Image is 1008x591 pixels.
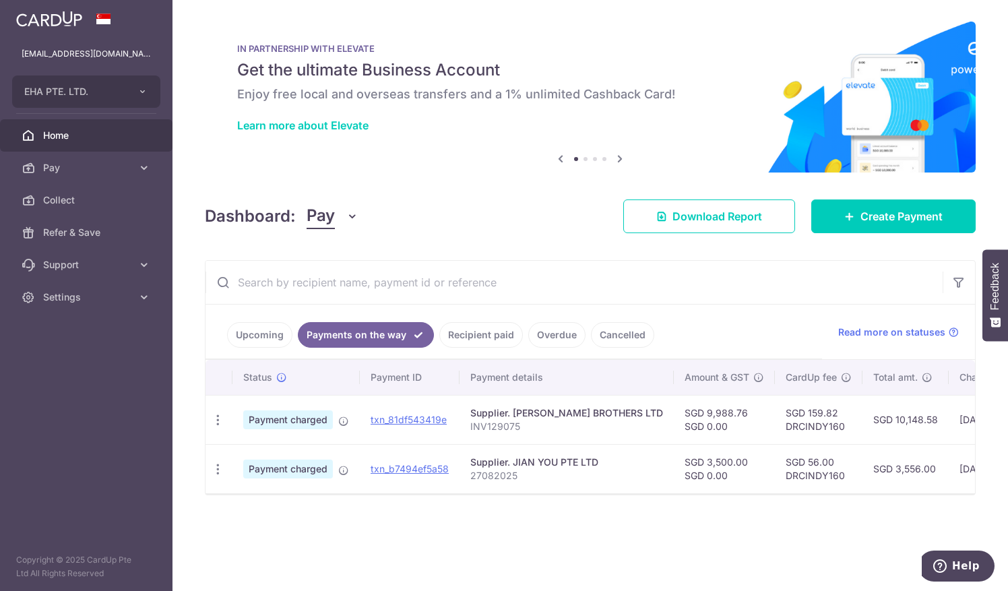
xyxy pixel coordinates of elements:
button: Pay [307,204,358,229]
div: Supplier. [PERSON_NAME] BROTHERS LTD [470,406,663,420]
td: SGD 56.00 DRCINDY160 [775,444,862,493]
h5: Get the ultimate Business Account [237,59,943,81]
p: [EMAIL_ADDRESS][DOMAIN_NAME] [22,47,151,61]
a: Create Payment [811,199,976,233]
span: Pay [43,161,132,175]
th: Payment ID [360,360,460,395]
span: Refer & Save [43,226,132,239]
input: Search by recipient name, payment id or reference [206,261,943,304]
a: txn_81df543419e [371,414,447,425]
span: Support [43,258,132,272]
iframe: Opens a widget where you can find more information [922,551,995,584]
span: Read more on statuses [838,325,945,339]
h4: Dashboard: [205,204,296,228]
span: Feedback [989,263,1001,310]
a: Upcoming [227,322,292,348]
span: Amount & GST [685,371,749,384]
td: SGD 9,988.76 SGD 0.00 [674,395,775,444]
div: Supplier. JIAN YOU PTE LTD [470,456,663,469]
span: Payment charged [243,410,333,429]
td: SGD 3,556.00 [862,444,949,493]
button: Feedback - Show survey [982,249,1008,341]
a: Learn more about Elevate [237,119,369,132]
td: SGD 10,148.58 [862,395,949,444]
a: txn_b7494ef5a58 [371,463,449,474]
a: Overdue [528,322,586,348]
span: Pay [307,204,335,229]
p: INV129075 [470,420,663,433]
img: Renovation banner [205,22,976,173]
span: Status [243,371,272,384]
p: IN PARTNERSHIP WITH ELEVATE [237,43,943,54]
span: Collect [43,193,132,207]
a: Recipient paid [439,322,523,348]
span: Create Payment [860,208,943,224]
a: Download Report [623,199,795,233]
span: CardUp fee [786,371,837,384]
a: Read more on statuses [838,325,959,339]
span: EHA PTE. LTD. [24,85,124,98]
span: Home [43,129,132,142]
span: Payment charged [243,460,333,478]
img: CardUp [16,11,82,27]
td: SGD 3,500.00 SGD 0.00 [674,444,775,493]
th: Payment details [460,360,674,395]
td: SGD 159.82 DRCINDY160 [775,395,862,444]
a: Payments on the way [298,322,434,348]
span: Download Report [672,208,762,224]
p: 27082025 [470,469,663,483]
h6: Enjoy free local and overseas transfers and a 1% unlimited Cashback Card! [237,86,943,102]
span: Total amt. [873,371,918,384]
button: EHA PTE. LTD. [12,75,160,108]
a: Cancelled [591,322,654,348]
span: Settings [43,290,132,304]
